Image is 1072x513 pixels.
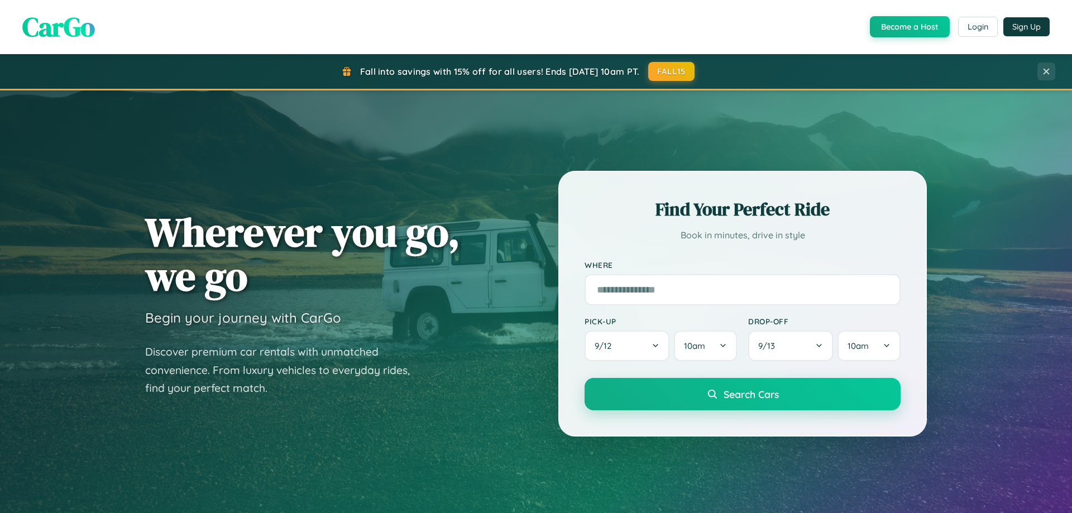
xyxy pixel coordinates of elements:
[958,17,998,37] button: Login
[674,330,737,361] button: 10am
[837,330,901,361] button: 10am
[595,341,617,351] span: 9 / 12
[848,341,869,351] span: 10am
[758,341,781,351] span: 9 / 13
[585,260,901,270] label: Where
[585,227,901,243] p: Book in minutes, drive in style
[585,378,901,410] button: Search Cars
[360,66,640,77] span: Fall into savings with 15% off for all users! Ends [DATE] 10am PT.
[684,341,705,351] span: 10am
[748,317,901,326] label: Drop-off
[870,16,950,37] button: Become a Host
[22,8,95,45] span: CarGo
[724,388,779,400] span: Search Cars
[648,62,695,81] button: FALL15
[145,343,424,397] p: Discover premium car rentals with unmatched convenience. From luxury vehicles to everyday rides, ...
[748,330,833,361] button: 9/13
[585,330,669,361] button: 9/12
[145,309,341,326] h3: Begin your journey with CarGo
[585,197,901,222] h2: Find Your Perfect Ride
[1003,17,1050,36] button: Sign Up
[585,317,737,326] label: Pick-up
[145,210,460,298] h1: Wherever you go, we go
